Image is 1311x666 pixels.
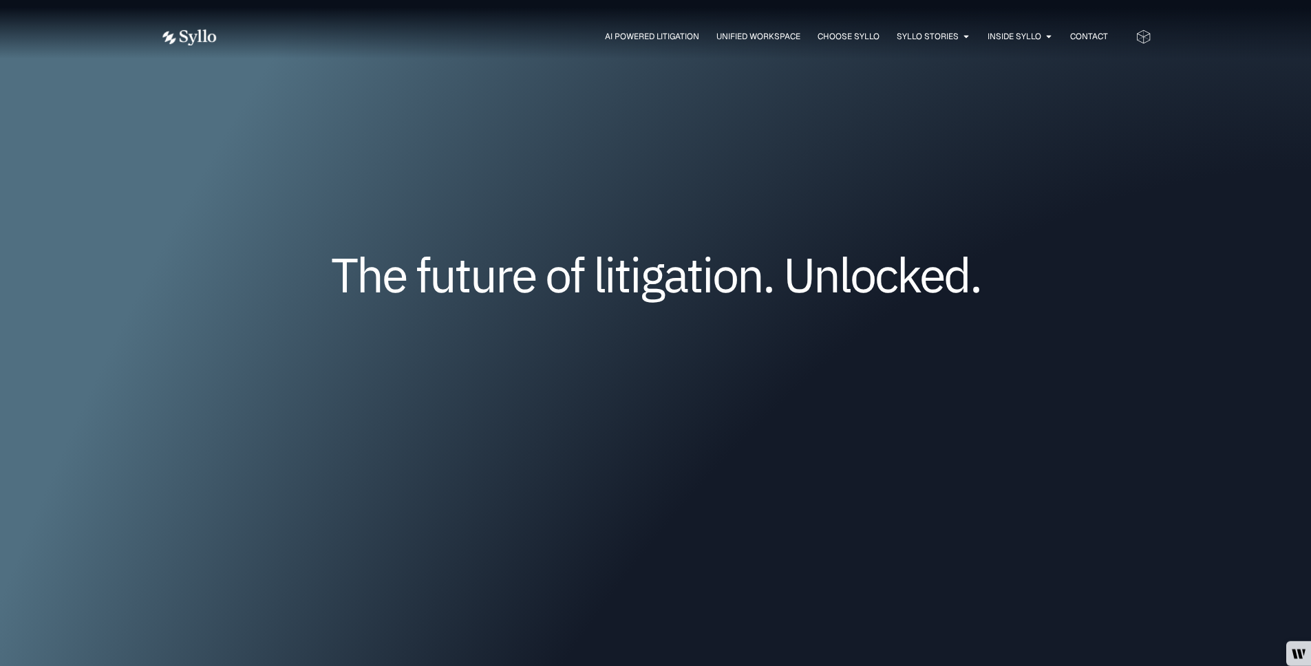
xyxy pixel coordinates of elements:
[244,30,1108,43] nav: Menu
[716,30,800,43] a: Unified Workspace
[243,252,1069,297] h1: The future of litigation. Unlocked.
[818,30,880,43] a: Choose Syllo
[605,30,699,43] a: AI Powered Litigation
[988,30,1041,43] a: Inside Syllo
[244,30,1108,43] div: Menu Toggle
[897,30,959,43] a: Syllo Stories
[1070,30,1108,43] a: Contact
[160,29,217,46] img: white logo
